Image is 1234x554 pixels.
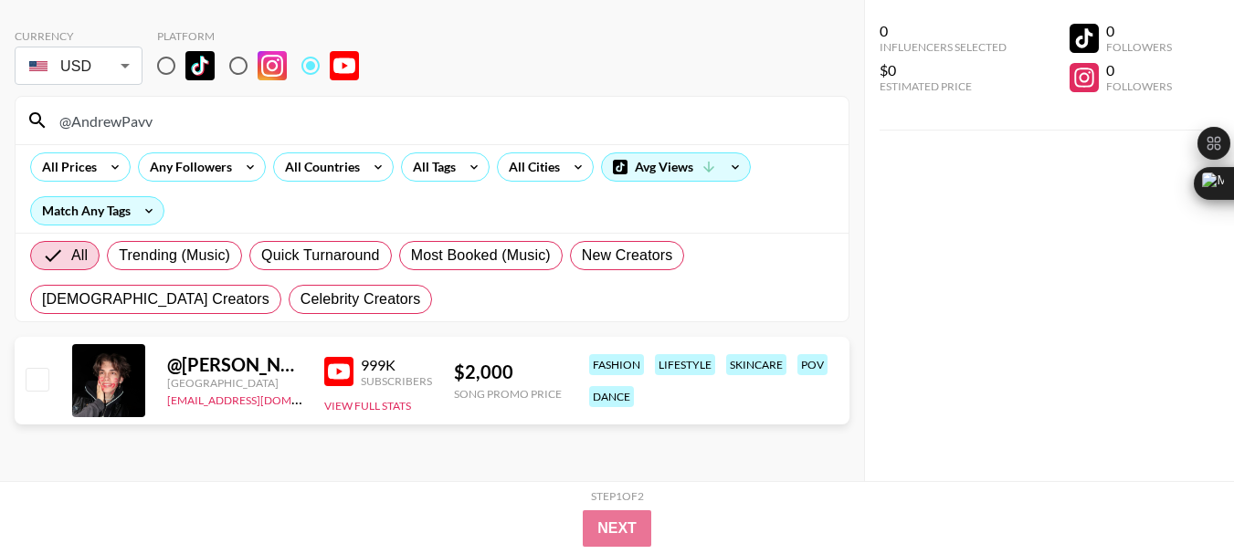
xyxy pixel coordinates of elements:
[880,22,1007,40] div: 0
[602,153,750,181] div: Avg Views
[361,374,432,388] div: Subscribers
[119,245,230,267] span: Trending (Music)
[797,354,828,375] div: pov
[582,245,673,267] span: New Creators
[18,50,139,82] div: USD
[591,489,644,503] div: Step 1 of 2
[454,387,562,401] div: Song Promo Price
[1106,22,1172,40] div: 0
[361,356,432,374] div: 999K
[589,354,644,375] div: fashion
[880,79,1007,93] div: Estimated Price
[31,153,100,181] div: All Prices
[71,245,88,267] span: All
[726,354,786,375] div: skincare
[185,51,215,80] img: TikTok
[274,153,364,181] div: All Countries
[301,288,421,310] span: Celebrity Creators
[880,61,1007,79] div: $0
[1106,40,1172,54] div: Followers
[1106,61,1172,79] div: 0
[324,357,353,386] img: YouTube
[261,245,380,267] span: Quick Turnaround
[454,361,562,383] div: $ 2,000
[583,510,651,547] button: Next
[330,51,359,80] img: YouTube
[1106,79,1172,93] div: Followers
[589,386,634,407] div: dance
[498,153,564,181] div: All Cities
[258,51,287,80] img: Instagram
[15,29,142,43] div: Currency
[42,288,269,310] span: [DEMOGRAPHIC_DATA] Creators
[411,245,551,267] span: Most Booked (Music)
[157,29,374,43] div: Platform
[48,106,838,135] input: Search by User Name
[1143,463,1212,532] iframe: Drift Widget Chat Controller
[31,197,163,225] div: Match Any Tags
[655,354,715,375] div: lifestyle
[880,40,1007,54] div: Influencers Selected
[402,153,459,181] div: All Tags
[324,399,411,413] button: View Full Stats
[167,390,351,407] a: [EMAIL_ADDRESS][DOMAIN_NAME]
[167,353,302,376] div: @ [PERSON_NAME]
[167,376,302,390] div: [GEOGRAPHIC_DATA]
[139,153,236,181] div: Any Followers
